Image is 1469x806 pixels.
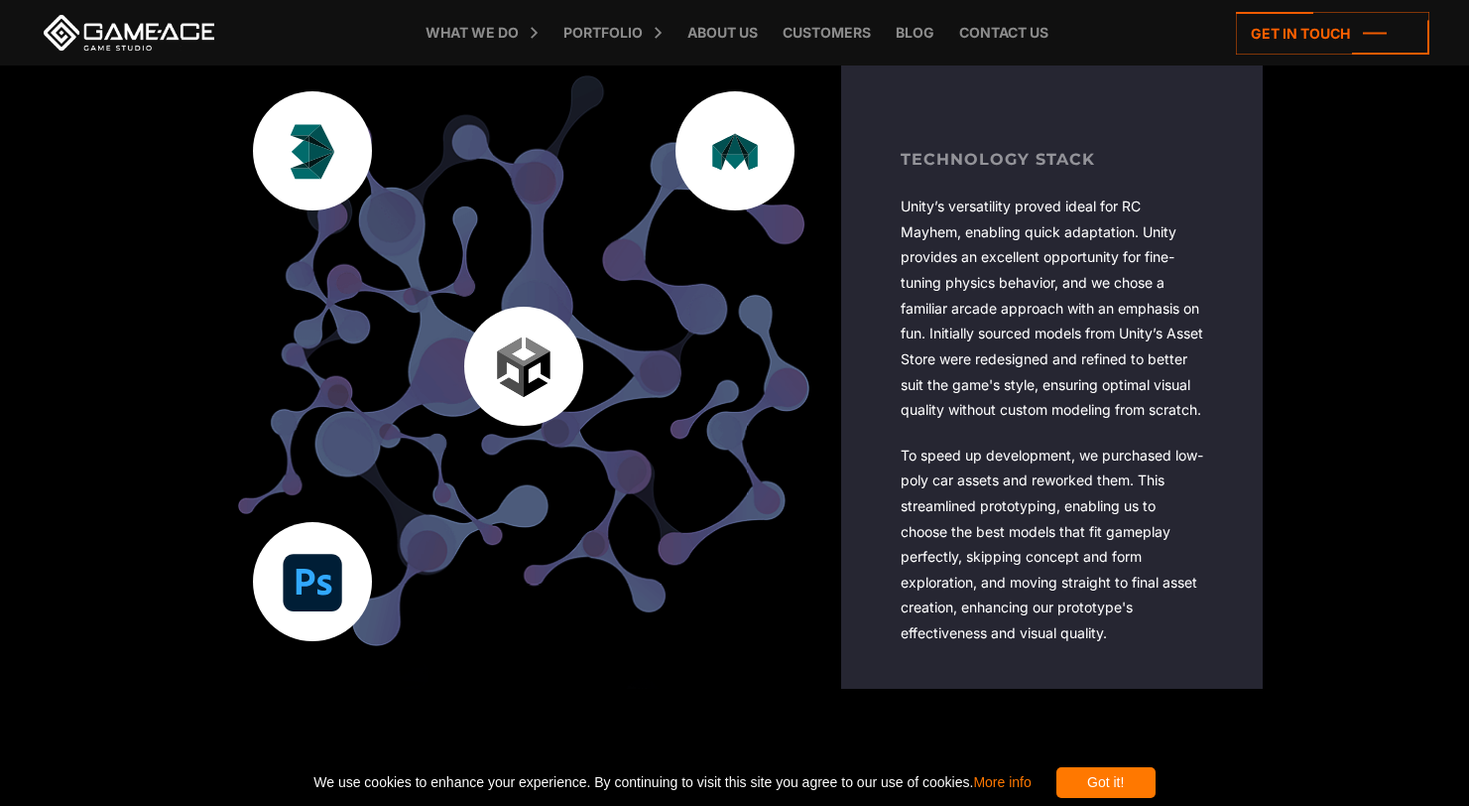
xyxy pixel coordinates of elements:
a: Get in touch [1236,12,1429,55]
img: Photoshop tech logo [283,553,342,612]
span: We use cookies to enhance your experience. By continuing to visit this site you agree to our use ... [313,767,1031,798]
img: 3d maya logo 1 [705,122,765,182]
p: To speed up development, we purchased low-poly car assets and reworked them. This streamlined pro... [901,443,1203,646]
img: Unity logo case [494,337,553,397]
h2: Technology Stack [901,148,1203,172]
p: Unity’s versatility proved ideal for RC Mayhem, enabling quick adaptation. Unity provides an exce... [901,194,1203,422]
img: Spl 1 [238,75,809,646]
div: Got it! [1056,767,1156,798]
img: 3ds max tech logo [283,122,342,182]
a: More info [973,774,1031,790]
